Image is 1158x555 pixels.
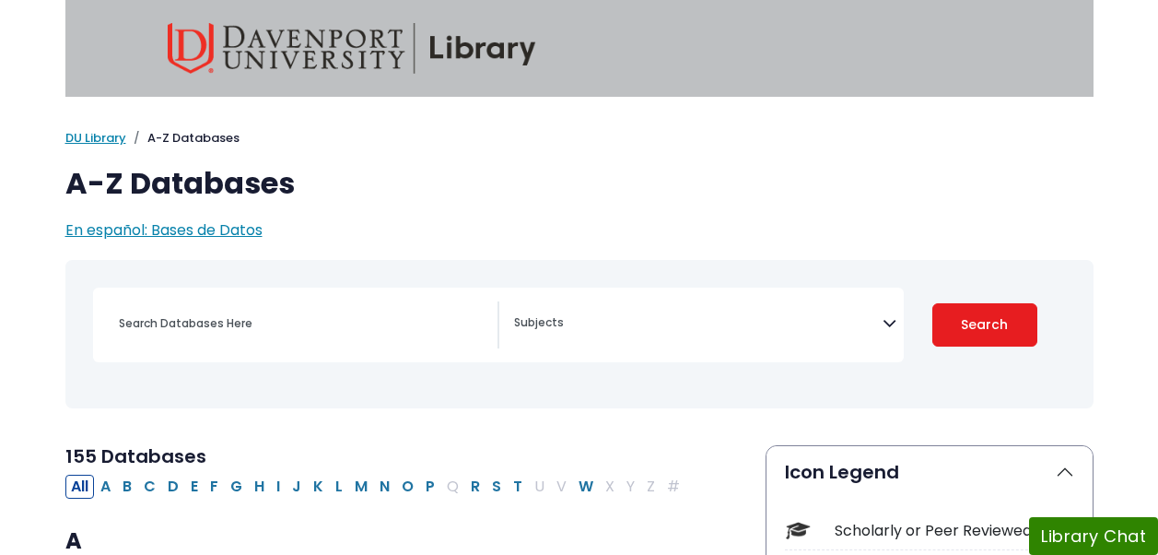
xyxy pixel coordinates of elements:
[249,475,270,499] button: Filter Results H
[168,23,536,74] img: Davenport University Library
[932,303,1037,347] button: Submit for Search Results
[835,520,1074,542] div: Scholarly or Peer Reviewed
[65,219,263,241] a: En español: Bases de Datos
[396,475,419,499] button: Filter Results O
[138,475,161,499] button: Filter Results C
[65,260,1094,408] nav: Search filters
[287,475,307,499] button: Filter Results J
[65,443,206,469] span: 155 Databases
[65,129,1094,148] nav: breadcrumb
[486,475,507,499] button: Filter Results S
[65,475,687,496] div: Alpha-list to filter by first letter of database name
[766,446,1093,498] button: Icon Legend
[573,475,599,499] button: Filter Results W
[185,475,204,499] button: Filter Results E
[420,475,440,499] button: Filter Results P
[95,475,116,499] button: Filter Results A
[205,475,224,499] button: Filter Results F
[374,475,395,499] button: Filter Results N
[508,475,528,499] button: Filter Results T
[126,129,240,148] li: A-Z Databases
[108,310,497,337] input: Search database by title or keyword
[330,475,348,499] button: Filter Results L
[349,475,373,499] button: Filter Results M
[465,475,485,499] button: Filter Results R
[65,475,94,499] button: All
[162,475,184,499] button: Filter Results D
[271,475,286,499] button: Filter Results I
[65,166,1094,201] h1: A-Z Databases
[225,475,248,499] button: Filter Results G
[65,129,126,147] a: DU Library
[308,475,329,499] button: Filter Results K
[117,475,137,499] button: Filter Results B
[514,317,883,332] textarea: Search
[1029,517,1158,555] button: Library Chat
[786,518,811,543] img: Icon Scholarly or Peer Reviewed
